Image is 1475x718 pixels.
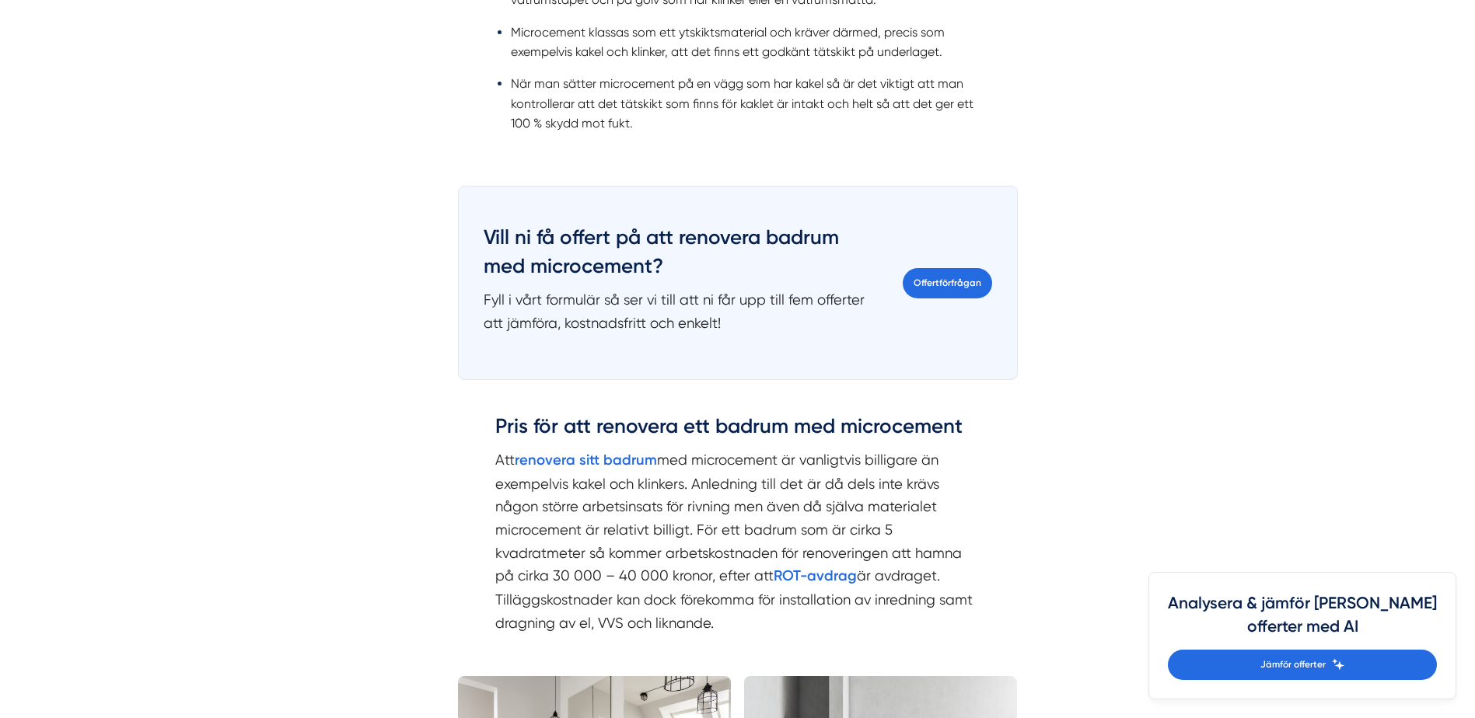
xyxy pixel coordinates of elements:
[774,567,857,584] strong: ROT-avdrag
[495,448,980,635] p: Att med microcement är vanligtvis billigare än exempelvis kakel och klinkers. Anledning till det ...
[484,224,884,288] h3: Vill ni få offert på att renovera badrum med microcement?
[511,23,980,62] li: Microcement klassas som ett ytskiktsmaterial och kräver därmed, precis som exempelvis kakel och k...
[515,451,657,468] a: renovera sitt badrum
[495,413,980,448] h3: Pris för att renovera ett badrum med microcement
[1168,650,1437,680] a: Jämför offerter
[511,74,980,133] li: När man sätter microcement på en vägg som har kakel så är det viktigt att man kontrollerar att de...
[774,567,857,584] a: ROT-avdrag
[1260,657,1326,672] span: Jämför offerter
[515,451,657,469] strong: renovera sitt badrum
[484,288,884,334] p: Fyll i vårt formulär så ser vi till att ni får upp till fem offerter att jämföra, kostnadsfritt o...
[903,268,992,298] a: Offertförfrågan
[1168,591,1437,650] h4: Analysera & jämför [PERSON_NAME] offerter med AI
